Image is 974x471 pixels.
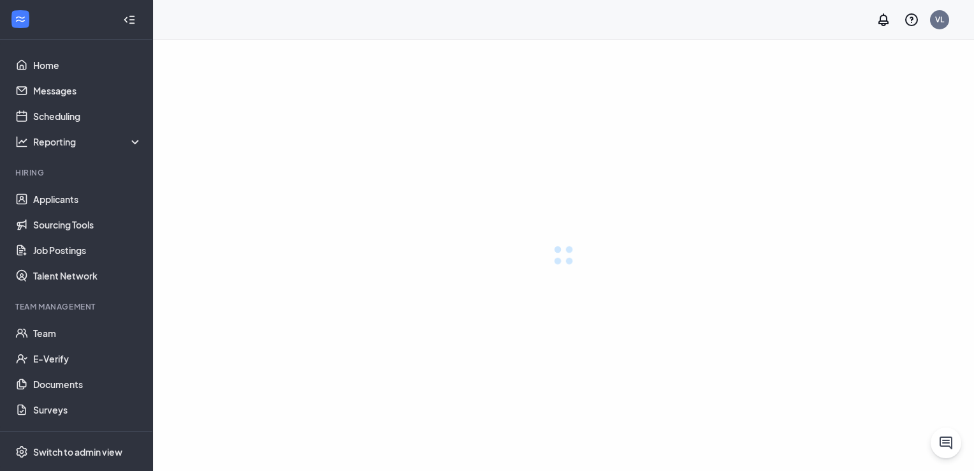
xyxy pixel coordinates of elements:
[33,52,142,78] a: Home
[876,12,891,27] svg: Notifications
[938,435,954,451] svg: ChatActive
[33,103,142,129] a: Scheduling
[33,237,142,263] a: Job Postings
[33,445,122,458] div: Switch to admin view
[931,428,961,458] button: ChatActive
[33,397,142,422] a: Surveys
[33,212,142,237] a: Sourcing Tools
[33,346,142,371] a: E-Verify
[15,301,140,312] div: Team Management
[935,14,944,25] div: VL
[33,78,142,103] a: Messages
[14,13,27,26] svg: WorkstreamLogo
[15,167,140,178] div: Hiring
[33,371,142,397] a: Documents
[15,135,28,148] svg: Analysis
[15,445,28,458] svg: Settings
[123,13,136,26] svg: Collapse
[904,12,919,27] svg: QuestionInfo
[33,186,142,212] a: Applicants
[33,263,142,288] a: Talent Network
[33,320,142,346] a: Team
[33,135,143,148] div: Reporting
